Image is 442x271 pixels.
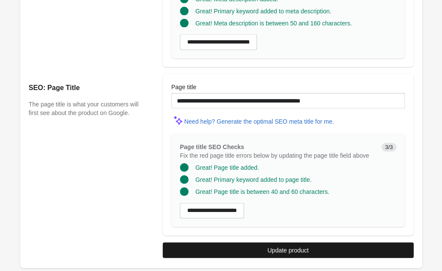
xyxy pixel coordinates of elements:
[195,188,329,195] span: Great! Page title is between 40 and 60 characters.
[163,243,414,258] button: Update product
[381,143,396,152] span: 3/3
[180,151,375,160] p: Fix the red page title errors below by updating the page title field above
[195,8,331,15] span: Great! Primary keyword added to meta description.
[29,100,145,117] p: The page title is what your customers will first see about the product on Google.
[267,247,309,254] div: Update product
[184,118,334,125] div: Need help? Generate the optimal SEO meta title for me.
[171,83,196,91] label: Page title
[29,83,145,93] h2: SEO: Page Title
[171,114,184,127] img: MagicMinor-0c7ff6cd6e0e39933513fd390ee66b6c2ef63129d1617a7e6fa9320d2ce6cec8.svg
[181,114,337,129] button: Need help? Generate the optimal SEO meta title for me.
[180,143,244,150] span: Page title SEO Checks
[195,164,259,171] span: Great! Page title added.
[195,176,312,183] span: Great! Primary keyword added to page title.
[195,20,352,27] span: Great! Meta description is between 50 and 160 characters.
